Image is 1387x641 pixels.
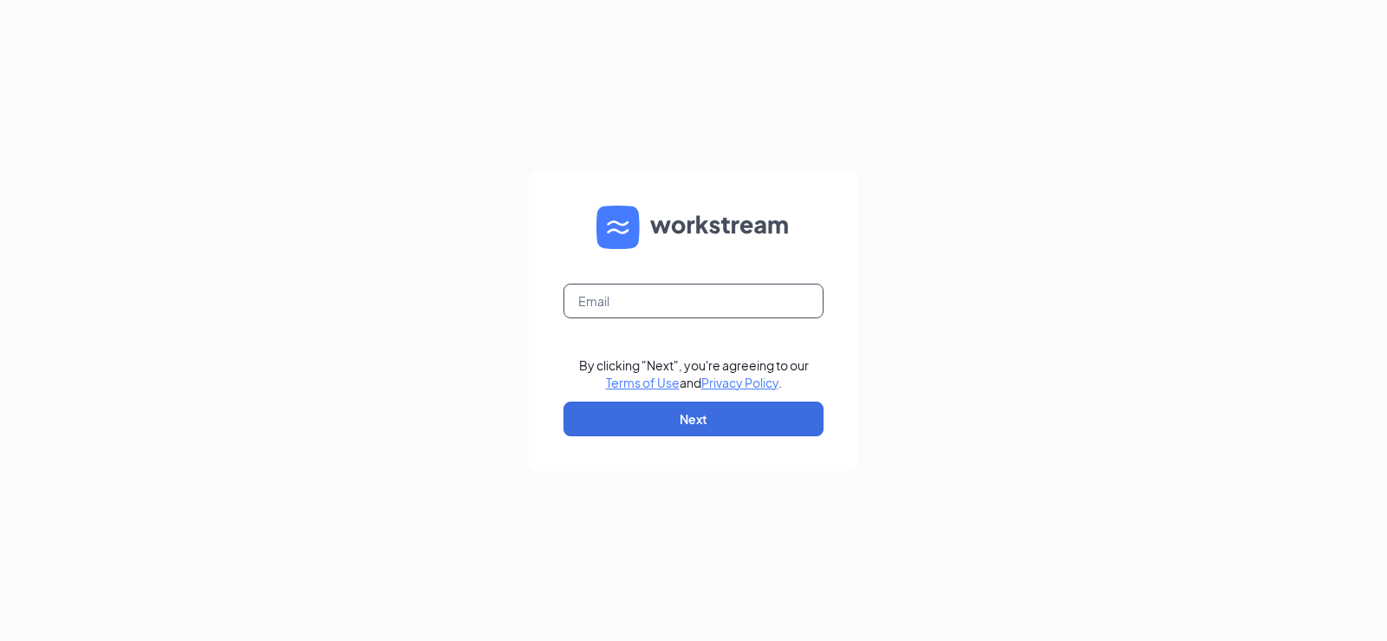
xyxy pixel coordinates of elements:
div: By clicking "Next", you're agreeing to our and . [579,356,809,391]
a: Privacy Policy [701,375,778,390]
input: Email [563,284,824,318]
img: WS logo and Workstream text [596,206,791,249]
a: Terms of Use [606,375,680,390]
button: Next [563,402,824,436]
